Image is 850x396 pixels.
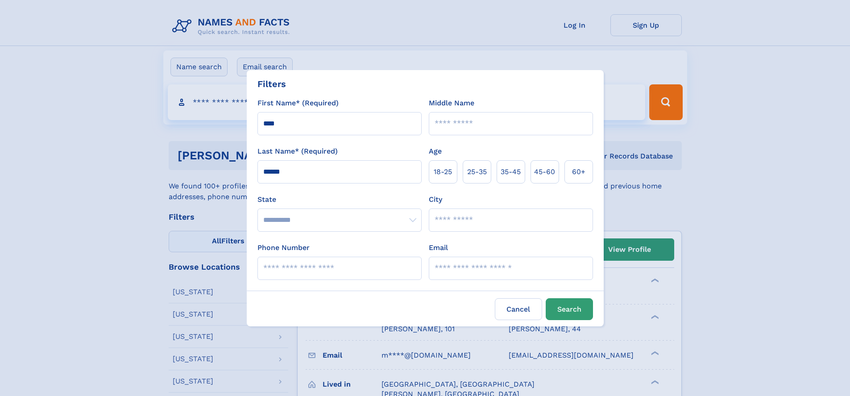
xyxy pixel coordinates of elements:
span: 25‑35 [467,167,487,177]
label: City [429,194,442,205]
label: Phone Number [257,242,310,253]
span: 18‑25 [434,167,452,177]
label: Age [429,146,442,157]
label: First Name* (Required) [257,98,339,108]
label: Middle Name [429,98,474,108]
label: Email [429,242,448,253]
span: 35‑45 [501,167,521,177]
button: Search [546,298,593,320]
label: Cancel [495,298,542,320]
label: State [257,194,422,205]
span: 45‑60 [534,167,555,177]
label: Last Name* (Required) [257,146,338,157]
span: 60+ [572,167,585,177]
div: Filters [257,77,286,91]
